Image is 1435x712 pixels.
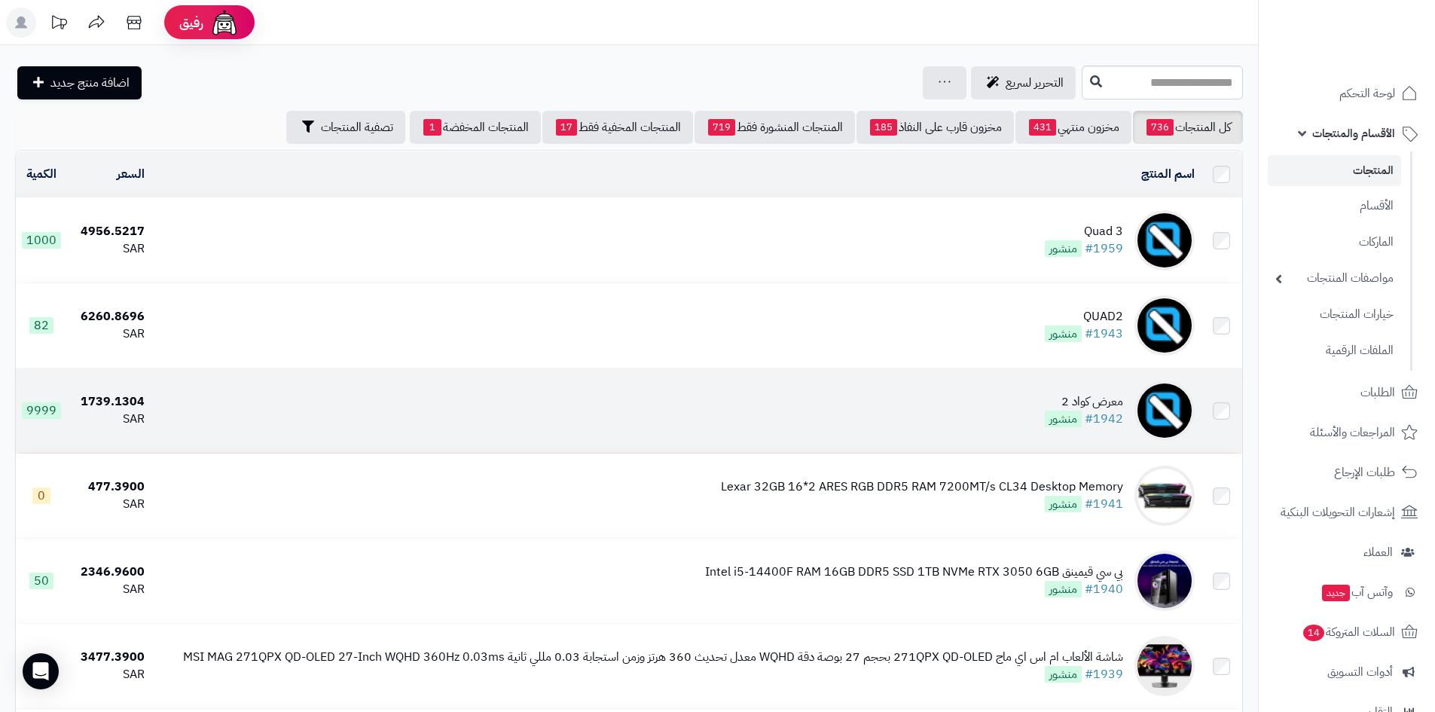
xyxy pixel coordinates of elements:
[1268,75,1426,112] a: لوحة التحكم
[1045,411,1082,427] span: منشور
[1134,380,1195,441] img: معرض كواد 2
[29,317,53,334] span: 82
[971,66,1076,99] a: التحرير لسريع
[73,649,145,666] div: 3477.3900
[1045,581,1082,597] span: منشور
[1339,83,1395,104] span: لوحة التحكم
[179,14,203,32] span: رفيق
[26,165,56,183] a: الكمية
[73,581,145,598] div: SAR
[1085,240,1123,258] a: #1959
[29,573,53,589] span: 50
[1006,74,1064,92] span: التحرير لسريع
[1268,226,1401,258] a: الماركات
[1134,295,1195,356] img: QUAD2
[1085,580,1123,598] a: #1940
[1134,466,1195,526] img: Lexar 32GB 16*2 ARES RGB DDR5 RAM 7200MT/s CL34 Desktop Memory
[40,8,78,41] a: تحديثات المنصة
[856,111,1014,144] a: مخزون قارب على النفاذ185
[17,66,142,99] a: اضافة منتج جديد
[423,119,441,136] span: 1
[1085,665,1123,683] a: #1939
[1310,422,1395,443] span: المراجعات والأسئلة
[73,666,145,683] div: SAR
[1045,393,1123,411] div: معرض كواد 2
[1268,454,1426,490] a: طلبات الإرجاع
[23,653,59,689] div: Open Intercom Messenger
[1302,622,1395,643] span: السلات المتروكة
[1268,614,1426,650] a: السلات المتروكة14
[32,487,50,504] span: 0
[73,223,145,240] div: 4956.5217
[1029,119,1056,136] span: 431
[1327,662,1393,683] span: أدوات التسويق
[1141,165,1195,183] a: اسم المنتج
[1085,410,1123,428] a: #1942
[1268,335,1401,367] a: الملفات الرقمية
[1045,240,1082,257] span: منشور
[1268,654,1426,690] a: أدوات التسويق
[1334,462,1395,483] span: طلبات الإرجاع
[1268,374,1426,411] a: الطلبات
[705,564,1123,581] div: بي سي قيمينق Intel i5-14400F RAM 16GB DDR5 SSD 1TB NVMe RTX 3050 6GB
[1085,325,1123,343] a: #1943
[321,118,393,136] span: تصفية المنتجات
[1134,551,1195,611] img: بي سي قيمينق Intel i5-14400F RAM 16GB DDR5 SSD 1TB NVMe RTX 3050 6GB
[1045,223,1123,240] div: Quad 3
[73,411,145,428] div: SAR
[1322,585,1350,601] span: جديد
[1268,574,1426,610] a: وآتس آبجديد
[22,232,61,249] span: 1000
[1268,494,1426,530] a: إشعارات التحويلات البنكية
[1281,502,1395,523] span: إشعارات التحويلات البنكية
[1133,111,1243,144] a: كل المنتجات736
[117,165,145,183] a: السعر
[1302,624,1325,642] span: 14
[73,393,145,411] div: 1739.1304
[1045,325,1082,342] span: منشور
[209,8,240,38] img: ai-face.png
[556,119,577,136] span: 17
[22,402,61,419] span: 9999
[1268,414,1426,451] a: المراجعات والأسئلة
[1085,495,1123,513] a: #1941
[1333,22,1421,53] img: logo-2.png
[1268,190,1401,222] a: الأقسام
[1134,210,1195,270] img: Quad 3
[1045,496,1082,512] span: منشور
[1134,636,1195,696] img: شاشة الألعاب ام اس اي ماج 271QPX QD-OLED بحجم 27 بوصة دقة WQHD معدل تحديث 360 هرتز وزمن استجابة 0...
[1268,155,1401,186] a: المنتجات
[695,111,855,144] a: المنتجات المنشورة فقط719
[73,564,145,581] div: 2346.9600
[1268,262,1401,295] a: مواصفات المنتجات
[286,111,405,144] button: تصفية المنتجات
[1268,534,1426,570] a: العملاء
[73,478,145,496] div: 477.3900
[1268,298,1401,331] a: خيارات المنتجات
[410,111,541,144] a: المنتجات المخفضة1
[870,119,897,136] span: 185
[1321,582,1393,603] span: وآتس آب
[73,325,145,343] div: SAR
[1045,308,1123,325] div: QUAD2
[73,240,145,258] div: SAR
[1363,542,1393,563] span: العملاء
[50,74,130,92] span: اضافة منتج جديد
[708,119,735,136] span: 719
[1045,666,1082,683] span: منشور
[183,649,1123,666] div: شاشة الألعاب ام اس اي ماج 271QPX QD-OLED بحجم 27 بوصة دقة WQHD معدل تحديث 360 هرتز وزمن استجابة 0...
[1146,119,1174,136] span: 736
[1360,382,1395,403] span: الطلبات
[73,496,145,513] div: SAR
[1312,123,1395,144] span: الأقسام والمنتجات
[721,478,1123,496] div: Lexar 32GB 16*2 ARES RGB DDR5 RAM 7200MT/s CL34 Desktop Memory
[1015,111,1131,144] a: مخزون منتهي431
[73,308,145,325] div: 6260.8696
[542,111,693,144] a: المنتجات المخفية فقط17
